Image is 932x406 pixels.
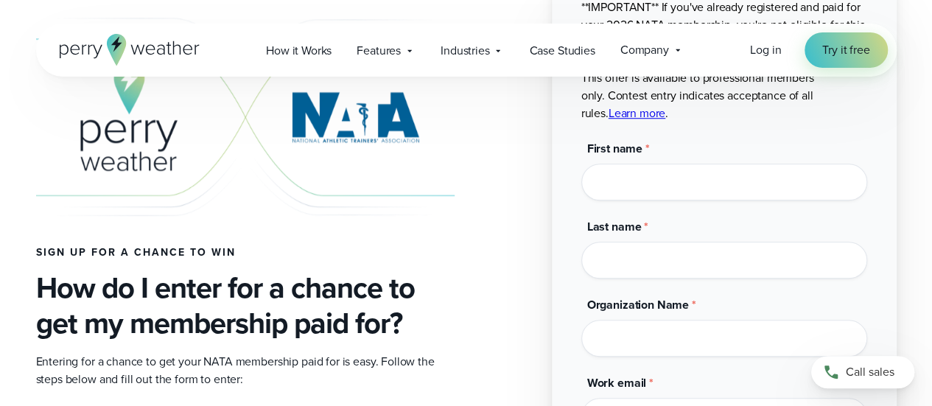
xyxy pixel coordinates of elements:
span: Company [620,41,669,59]
span: Log in [750,41,781,58]
a: Try it free [805,32,887,68]
p: Entering for a chance to get your NATA membership paid for is easy. Follow the steps below and fi... [36,353,455,388]
h3: How do I enter for a chance to get my membership paid for? [36,270,455,341]
a: How it Works [253,35,344,66]
span: Industries [441,42,489,60]
span: Features [357,42,401,60]
a: Call sales [811,356,914,388]
span: How it Works [266,42,332,60]
a: Case Studies [516,35,607,66]
span: First name [587,140,642,157]
span: Case Studies [529,42,595,60]
span: Call sales [846,363,894,381]
h4: Sign up for a chance to win [36,247,455,259]
span: Organization Name [587,296,689,313]
a: Log in [750,41,781,59]
span: Last name [587,218,642,235]
span: Work email [587,374,646,391]
span: Try it free [822,41,869,59]
a: Learn more [609,105,665,122]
